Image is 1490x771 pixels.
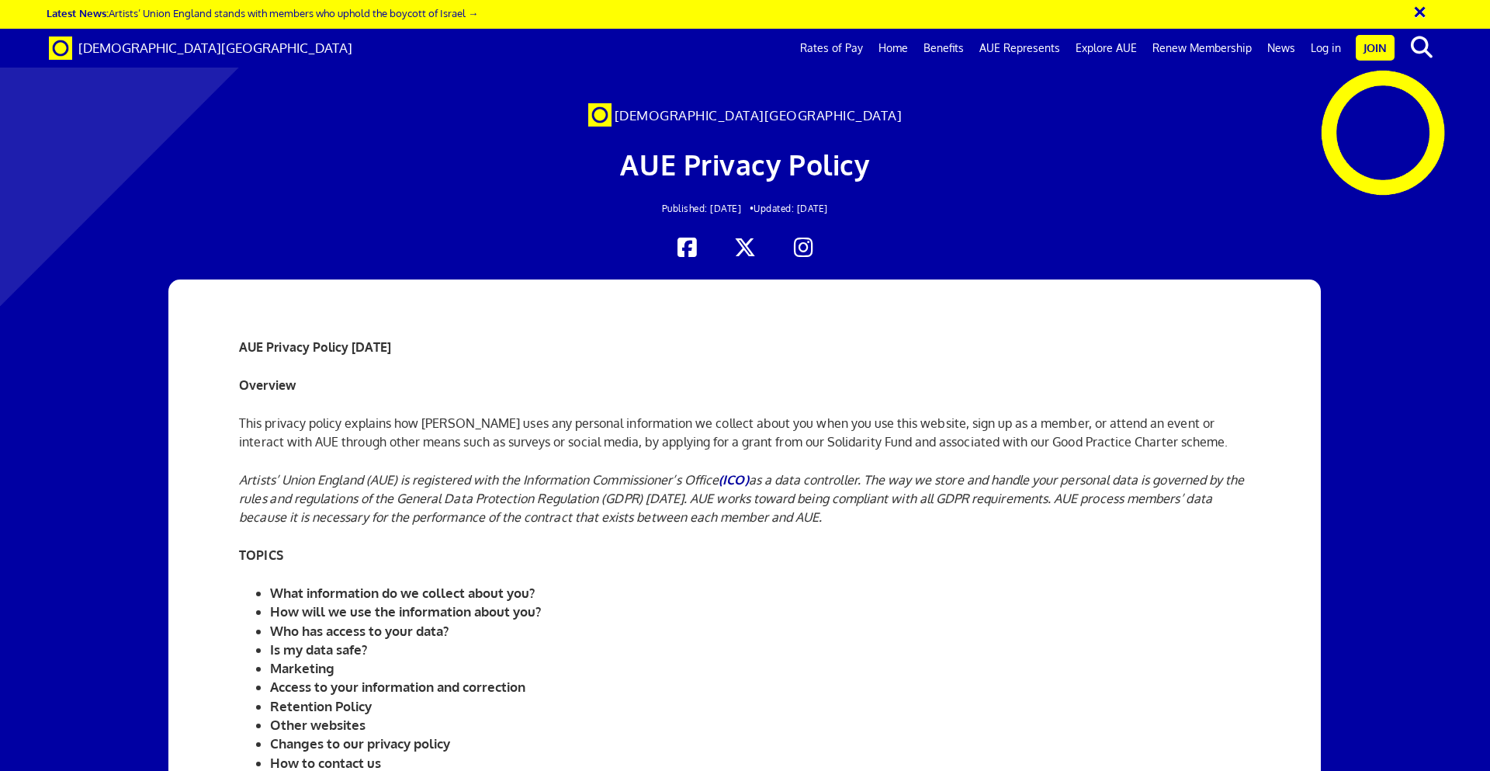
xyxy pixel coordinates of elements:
[239,547,283,563] b: TOPICS
[285,203,1205,214] h2: Updated: [DATE]
[270,717,366,733] strong: Other websites
[1068,29,1145,68] a: Explore AUE
[270,623,449,639] strong: Who has access to your data?
[1398,31,1445,64] button: search
[239,472,1244,525] span: as a data controller. The way we store and handle your personal data is governed by the rules and...
[78,40,352,56] span: [DEMOGRAPHIC_DATA][GEOGRAPHIC_DATA]
[270,641,367,658] strong: Is my data safe?
[1303,29,1349,68] a: Log in
[972,29,1068,68] a: AUE Represents
[270,735,450,752] strong: Changes to our privacy policy
[270,660,334,676] strong: Marketing
[792,29,871,68] a: Rates of Pay
[239,472,719,488] span: Artists’ Union England (AUE) is registered with the Information Commissioner’s Office
[270,585,535,601] strong: What information do we collect about you?
[270,698,372,714] strong: Retention Policy
[270,679,525,695] strong: Access to your information and correction
[270,755,381,771] strong: How to contact us
[270,603,541,620] strong: How will we use the information about you?
[916,29,972,68] a: Benefits
[1260,29,1303,68] a: News
[615,107,903,123] span: [DEMOGRAPHIC_DATA][GEOGRAPHIC_DATA]
[47,6,478,19] a: Latest News:Artists’ Union England stands with members who uphold the boycott of Israel →
[1356,35,1395,61] a: Join
[871,29,916,68] a: Home
[239,415,1228,450] span: This privacy policy explains how [PERSON_NAME] uses any personal information we collect about you...
[662,203,754,214] span: Published: [DATE] •
[37,29,364,68] a: Brand [DEMOGRAPHIC_DATA][GEOGRAPHIC_DATA]
[620,147,869,182] span: AUE Privacy Policy
[1145,29,1260,68] a: Renew Membership
[719,472,749,488] a: (ICO)
[239,339,391,355] b: AUE Privacy Policy [DATE]
[47,6,109,19] strong: Latest News:
[239,377,296,393] b: Overview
